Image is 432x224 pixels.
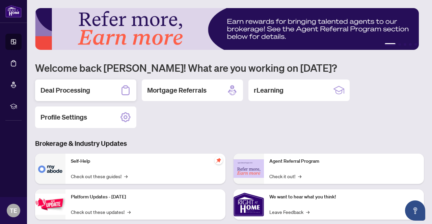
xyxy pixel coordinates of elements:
a: Check out these guides!→ [71,172,128,180]
p: Platform Updates - [DATE] [71,193,220,201]
button: 5 [414,43,417,46]
span: → [306,208,309,216]
span: → [127,208,131,216]
a: Check it out!→ [269,172,301,180]
p: Agent Referral Program [269,158,418,165]
span: TE [10,206,17,215]
img: logo [5,5,22,18]
button: 4 [409,43,412,46]
img: Slide 0 [35,8,419,50]
h2: Profile Settings [40,113,87,122]
h3: Brokerage & Industry Updates [35,139,424,148]
p: We want to hear what you think! [269,193,418,201]
span: → [298,172,301,180]
img: We want to hear what you think! [234,189,264,220]
button: Open asap [405,200,425,221]
a: Leave Feedback→ [269,208,309,216]
a: Check out these updates!→ [71,208,131,216]
h2: Mortgage Referrals [147,86,207,95]
img: Agent Referral Program [234,159,264,178]
button: 3 [404,43,406,46]
h2: rLearning [254,86,283,95]
p: Self-Help [71,158,220,165]
button: 1 [385,43,396,46]
img: Platform Updates - July 21, 2025 [35,194,65,215]
span: → [124,172,128,180]
h1: Welcome back [PERSON_NAME]! What are you working on [DATE]? [35,61,424,74]
span: pushpin [215,156,223,164]
button: 2 [398,43,401,46]
h2: Deal Processing [40,86,90,95]
img: Self-Help [35,154,65,184]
